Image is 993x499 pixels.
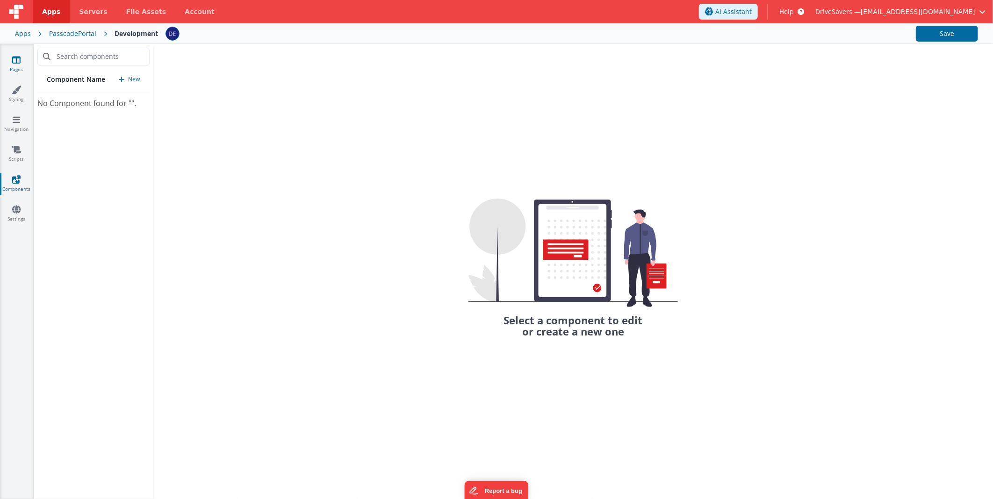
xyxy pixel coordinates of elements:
[128,75,140,84] p: New
[779,7,794,16] span: Help
[715,7,752,16] span: AI Assistant
[79,7,107,16] span: Servers
[37,98,150,109] div: No Component found for "".
[126,7,166,16] span: File Assets
[119,75,140,84] button: New
[115,29,158,38] div: Development
[916,26,978,42] button: Save
[699,4,758,20] button: AI Assistant
[861,7,975,16] span: [EMAIL_ADDRESS][DOMAIN_NAME]
[815,7,986,16] button: DriveSavers — [EMAIL_ADDRESS][DOMAIN_NAME]
[815,7,861,16] span: DriveSavers —
[49,29,96,38] div: PasscodePortal
[15,29,31,38] div: Apps
[166,27,179,40] img: c1374c675423fc74691aaade354d0b4b
[468,307,678,337] h2: Select a component to edit or create a new one
[37,48,150,65] input: Search components
[47,75,105,84] h5: Component Name
[42,7,60,16] span: Apps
